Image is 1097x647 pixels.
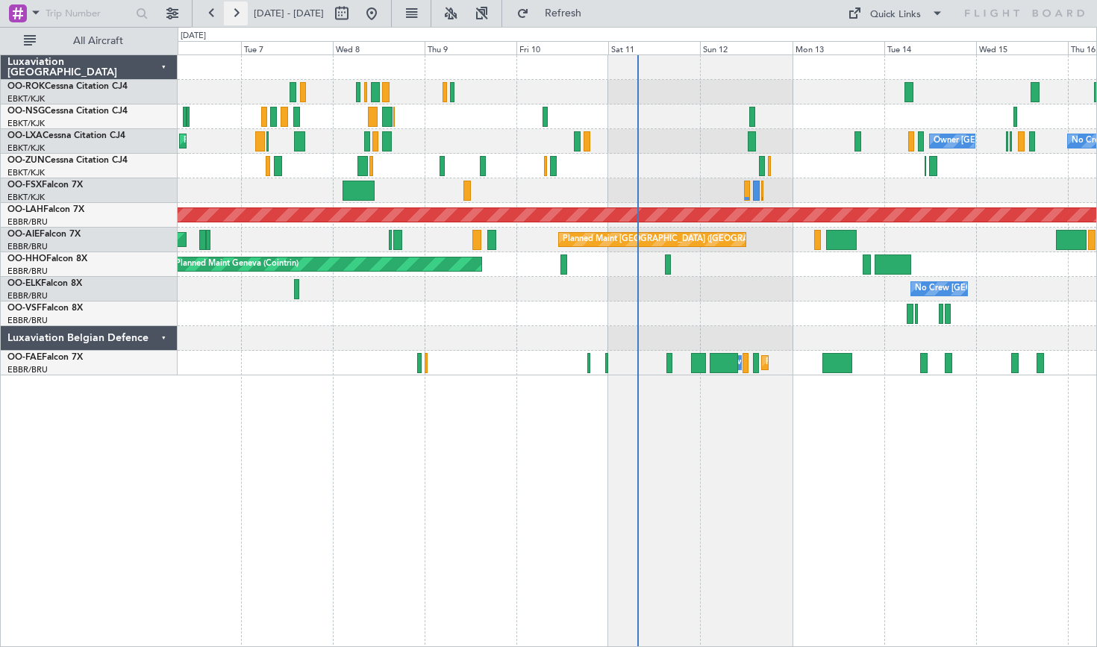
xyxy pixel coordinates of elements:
a: OO-AIEFalcon 7X [7,230,81,239]
a: EBBR/BRU [7,266,48,277]
a: EBKT/KJK [7,167,45,178]
div: Planned Maint Melsbroek Air Base [766,351,896,374]
div: Mon 13 [793,41,884,54]
div: Planned Maint Geneva (Cointrin) [175,253,299,275]
span: OO-ZUN [7,156,45,165]
a: EBKT/KJK [7,93,45,104]
div: Planned Maint [GEOGRAPHIC_DATA] ([GEOGRAPHIC_DATA]) [563,228,798,251]
div: Tue 14 [884,41,976,54]
span: OO-VSF [7,304,42,313]
span: OO-FSX [7,181,42,190]
a: OO-VSFFalcon 8X [7,304,83,313]
div: Wed 15 [976,41,1068,54]
a: EBBR/BRU [7,315,48,326]
a: EBKT/KJK [7,143,45,154]
div: Thu 9 [425,41,516,54]
div: Planned Maint Kortrijk-[GEOGRAPHIC_DATA] [184,130,357,152]
div: Wed 8 [333,41,425,54]
button: Refresh [510,1,599,25]
a: OO-NSGCessna Citation CJ4 [7,107,128,116]
span: OO-ELK [7,279,41,288]
a: EBKT/KJK [7,118,45,129]
a: OO-ZUNCessna Citation CJ4 [7,156,128,165]
div: Sun 12 [700,41,792,54]
span: OO-ROK [7,82,45,91]
a: OO-ROKCessna Citation CJ4 [7,82,128,91]
a: OO-FSXFalcon 7X [7,181,83,190]
div: [DATE] [181,30,206,43]
span: Refresh [532,8,595,19]
button: Quick Links [840,1,951,25]
a: EBBR/BRU [7,290,48,301]
input: Trip Number [46,2,131,25]
div: Quick Links [870,7,921,22]
span: OO-HHO [7,254,46,263]
a: EBBR/BRU [7,364,48,375]
a: OO-HHOFalcon 8X [7,254,87,263]
div: Mon 6 [149,41,241,54]
span: OO-NSG [7,107,45,116]
span: OO-LXA [7,131,43,140]
span: OO-AIE [7,230,40,239]
a: EBKT/KJK [7,192,45,203]
a: OO-FAEFalcon 7X [7,353,83,362]
span: OO-FAE [7,353,42,362]
button: All Aircraft [16,29,162,53]
span: OO-LAH [7,205,43,214]
div: Fri 10 [516,41,608,54]
a: OO-ELKFalcon 8X [7,279,82,288]
a: OO-LXACessna Citation CJ4 [7,131,125,140]
span: [DATE] - [DATE] [254,7,324,20]
span: All Aircraft [39,36,157,46]
div: Tue 7 [241,41,333,54]
a: EBBR/BRU [7,216,48,228]
a: OO-LAHFalcon 7X [7,205,84,214]
a: EBBR/BRU [7,241,48,252]
div: Sat 11 [608,41,700,54]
